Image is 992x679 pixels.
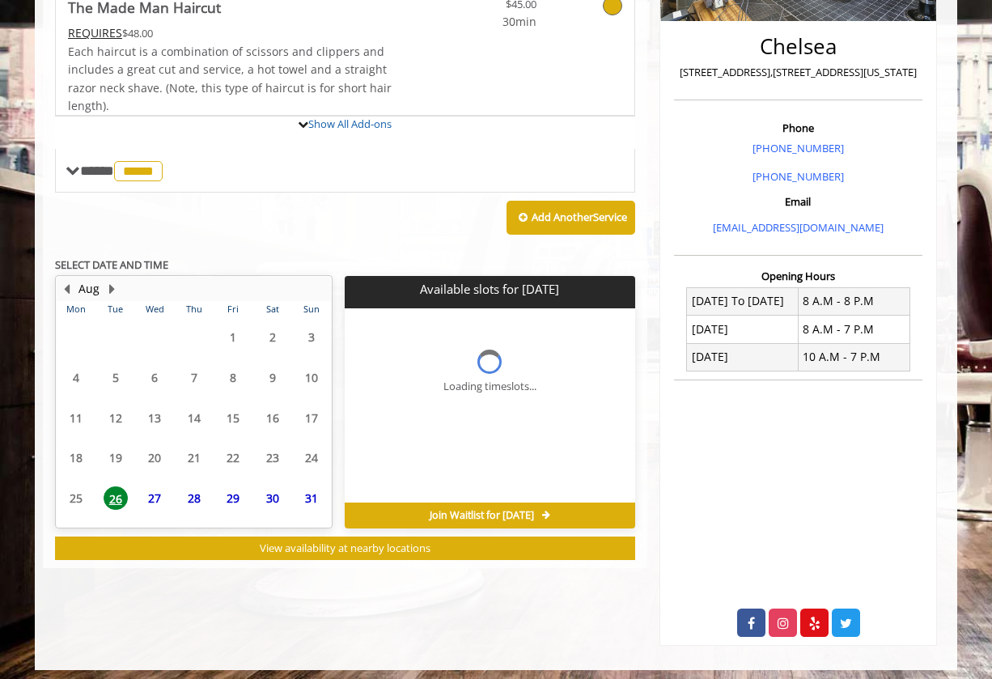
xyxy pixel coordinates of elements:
[798,343,909,371] td: 10 A.M - 7 P.M
[430,509,534,522] span: Join Waitlist for [DATE]
[135,478,174,519] td: Select day27
[260,541,430,555] span: View availability at nearby locations
[441,13,536,31] span: 30min
[674,270,922,282] h3: Opening Hours
[221,486,245,510] span: 29
[261,486,285,510] span: 30
[55,257,168,272] b: SELECT DATE AND TIME
[687,343,799,371] td: [DATE]
[299,486,324,510] span: 31
[142,486,167,510] span: 27
[713,220,884,235] a: [EMAIL_ADDRESS][DOMAIN_NAME]
[678,64,918,81] p: [STREET_ADDRESS],[STREET_ADDRESS][US_STATE]
[252,478,291,519] td: Select day30
[95,301,134,317] th: Tue
[798,316,909,343] td: 8 A.M - 7 P.M
[752,141,844,155] a: [PHONE_NUMBER]
[55,115,635,117] div: The Made Man Haircut Add-onS
[678,122,918,134] h3: Phone
[678,196,918,207] h3: Email
[105,280,118,298] button: Next Month
[104,486,128,510] span: 26
[182,486,206,510] span: 28
[678,35,918,58] h2: Chelsea
[687,316,799,343] td: [DATE]
[214,301,252,317] th: Fri
[60,280,73,298] button: Previous Month
[57,301,95,317] th: Mon
[292,301,332,317] th: Sun
[68,25,122,40] span: This service needs some Advance to be paid before we block your appointment
[532,210,627,224] b: Add Another Service
[752,169,844,184] a: [PHONE_NUMBER]
[135,301,174,317] th: Wed
[68,44,392,113] span: Each haircut is a combination of scissors and clippers and includes a great cut and service, a ho...
[174,301,213,317] th: Thu
[95,478,134,519] td: Select day26
[443,378,536,395] div: Loading timeslots...
[351,282,628,296] p: Available slots for [DATE]
[252,301,291,317] th: Sat
[687,287,799,315] td: [DATE] To [DATE]
[308,117,392,131] a: Show All Add-ons
[292,478,332,519] td: Select day31
[214,478,252,519] td: Select day29
[55,537,635,560] button: View availability at nearby locations
[174,478,213,519] td: Select day28
[798,287,909,315] td: 8 A.M - 8 P.M
[78,280,100,298] button: Aug
[507,201,635,235] button: Add AnotherService
[68,24,393,42] div: $48.00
